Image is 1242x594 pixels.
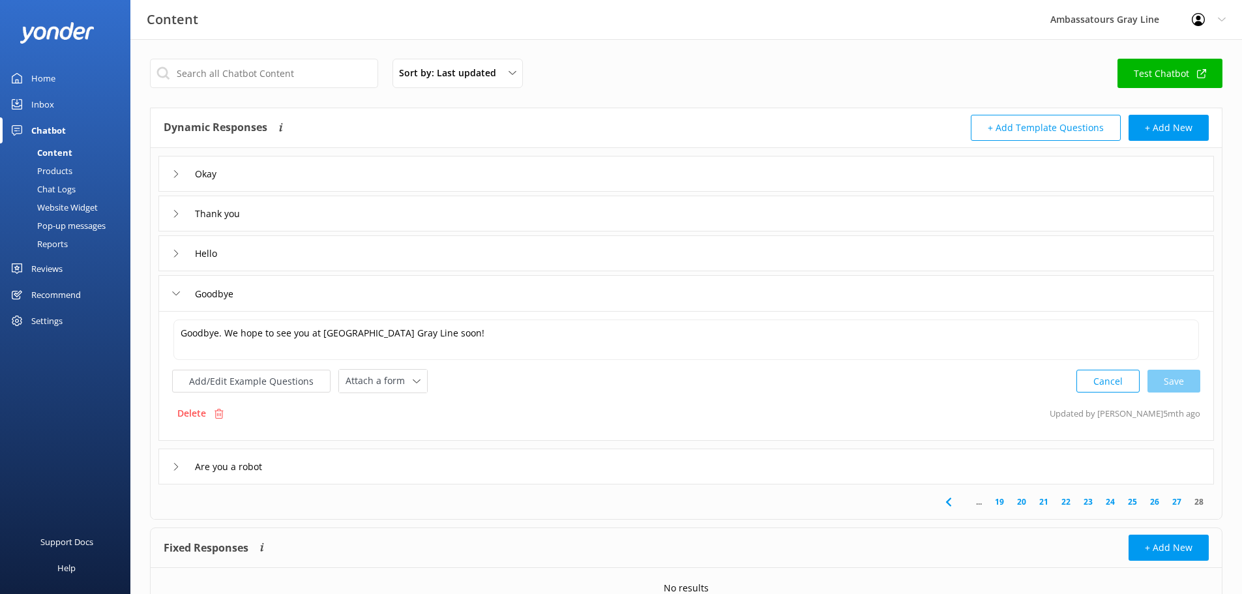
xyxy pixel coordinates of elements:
div: Recommend [31,282,81,308]
a: Products [8,162,130,180]
a: Test Chatbot [1117,59,1222,88]
p: Updated by [PERSON_NAME] 5mth ago [1050,401,1200,426]
a: Website Widget [8,198,130,216]
div: Help [57,555,76,581]
input: Search all Chatbot Content [150,59,378,88]
a: Content [8,143,130,162]
span: ... [969,496,988,508]
a: 24 [1099,496,1121,508]
h3: Content [147,9,198,30]
h4: Fixed Responses [164,535,248,561]
div: Reviews [31,256,63,282]
a: 28 [1188,496,1210,508]
a: Reports [8,235,130,253]
img: yonder-white-logo.png [20,22,95,44]
a: 27 [1166,496,1188,508]
a: Pop-up messages [8,216,130,235]
div: Reports [8,235,68,253]
a: 21 [1033,496,1055,508]
div: Products [8,162,72,180]
a: Chat Logs [8,180,130,198]
a: 20 [1011,496,1033,508]
span: Attach a form [346,374,413,388]
div: Content [8,143,72,162]
a: 26 [1144,496,1166,508]
div: Website Widget [8,198,98,216]
div: Chatbot [31,117,66,143]
button: + Add Template Questions [971,115,1121,141]
h4: Dynamic Responses [164,115,267,141]
div: Settings [31,308,63,334]
p: Delete [177,406,206,421]
span: Sort by: Last updated [399,66,504,80]
a: 25 [1121,496,1144,508]
button: + Add New [1129,115,1209,141]
div: Chat Logs [8,180,76,198]
button: Add/Edit Example Questions [172,370,331,393]
button: Cancel [1076,370,1140,393]
div: Support Docs [40,529,93,555]
div: Inbox [31,91,54,117]
a: 23 [1077,496,1099,508]
a: 22 [1055,496,1077,508]
div: Home [31,65,55,91]
div: Pop-up messages [8,216,106,235]
a: 19 [988,496,1011,508]
button: + Add New [1129,535,1209,561]
textarea: Goodbye. We hope to see you at [GEOGRAPHIC_DATA] Gray Line soon! [173,319,1199,360]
